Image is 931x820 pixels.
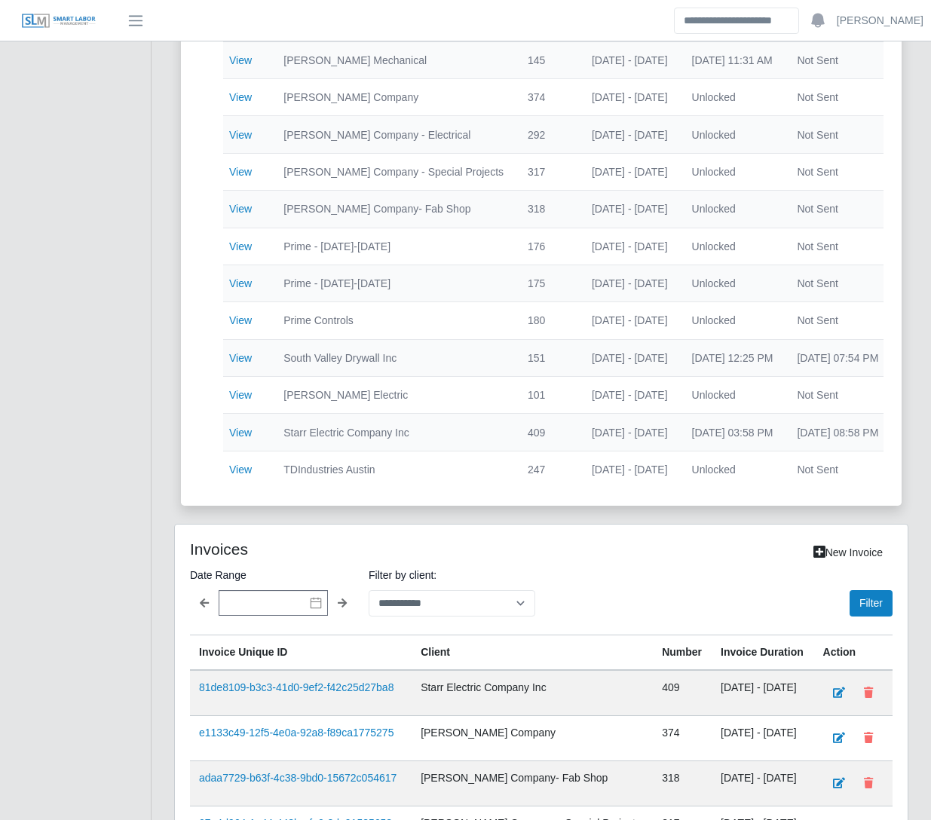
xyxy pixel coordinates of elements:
[712,670,813,716] td: [DATE] - [DATE]
[190,540,470,558] h4: Invoices
[785,302,890,339] td: Not Sent
[680,153,786,190] td: Unlocked
[580,377,680,414] td: [DATE] - [DATE]
[229,203,252,215] a: View
[580,265,680,301] td: [DATE] - [DATE]
[516,377,580,414] td: 101
[271,153,516,190] td: [PERSON_NAME] Company - Special Projects
[271,451,516,488] td: TDIndustries Austin
[412,670,653,716] td: Starr Electric Company Inc
[199,772,397,784] a: adaa7729-b63f-4c38-9bd0-15672c054617
[680,451,786,488] td: Unlocked
[580,228,680,265] td: [DATE] - [DATE]
[412,761,653,806] td: [PERSON_NAME] Company- Fab Shop
[516,79,580,116] td: 374
[580,414,680,451] td: [DATE] - [DATE]
[680,302,786,339] td: Unlocked
[190,566,357,584] label: Date Range
[712,635,813,671] th: Invoice Duration
[412,716,653,761] td: [PERSON_NAME] Company
[680,79,786,116] td: Unlocked
[680,414,786,451] td: [DATE] 03:58 PM
[190,635,412,671] th: Invoice Unique ID
[229,129,252,141] a: View
[229,54,252,66] a: View
[580,339,680,376] td: [DATE] - [DATE]
[680,265,786,301] td: Unlocked
[785,79,890,116] td: Not Sent
[229,464,252,476] a: View
[271,191,516,228] td: [PERSON_NAME] Company- Fab Shop
[580,79,680,116] td: [DATE] - [DATE]
[580,451,680,488] td: [DATE] - [DATE]
[271,339,516,376] td: South Valley Drywall Inc
[680,41,786,78] td: [DATE] 11:31 AM
[837,13,923,29] a: [PERSON_NAME]
[229,352,252,364] a: View
[580,41,680,78] td: [DATE] - [DATE]
[785,116,890,153] td: Not Sent
[680,377,786,414] td: Unlocked
[229,277,252,289] a: View
[804,540,893,566] a: New Invoice
[516,191,580,228] td: 318
[516,228,580,265] td: 176
[785,41,890,78] td: Not Sent
[814,635,893,671] th: Action
[271,116,516,153] td: [PERSON_NAME] Company - Electrical
[785,265,890,301] td: Not Sent
[229,389,252,401] a: View
[369,566,535,584] label: Filter by client:
[785,153,890,190] td: Not Sent
[516,451,580,488] td: 247
[229,166,252,178] a: View
[516,265,580,301] td: 175
[199,681,394,693] a: 81de8109-b3c3-41d0-9ef2-f42c25d27ba8
[580,153,680,190] td: [DATE] - [DATE]
[516,41,580,78] td: 145
[785,377,890,414] td: Not Sent
[229,240,252,252] a: View
[680,191,786,228] td: Unlocked
[516,153,580,190] td: 317
[674,8,799,34] input: Search
[680,339,786,376] td: [DATE] 12:25 PM
[712,716,813,761] td: [DATE] - [DATE]
[516,339,580,376] td: 151
[680,116,786,153] td: Unlocked
[580,302,680,339] td: [DATE] - [DATE]
[785,414,890,451] td: [DATE] 08:58 PM
[271,414,516,451] td: Starr Electric Company Inc
[271,79,516,116] td: [PERSON_NAME] Company
[229,427,252,439] a: View
[580,191,680,228] td: [DATE] - [DATE]
[271,228,516,265] td: Prime - [DATE]-[DATE]
[653,635,712,671] th: Number
[653,716,712,761] td: 374
[680,228,786,265] td: Unlocked
[653,670,712,716] td: 409
[580,116,680,153] td: [DATE] - [DATE]
[271,377,516,414] td: [PERSON_NAME] Electric
[785,191,890,228] td: Not Sent
[785,451,890,488] td: Not Sent
[229,314,252,326] a: View
[412,635,653,671] th: Client
[850,590,893,617] button: Filter
[199,727,394,739] a: e1133c49-12f5-4e0a-92a8-f89ca1775275
[712,761,813,806] td: [DATE] - [DATE]
[271,302,516,339] td: Prime Controls
[21,13,96,29] img: SLM Logo
[516,116,580,153] td: 292
[271,41,516,78] td: [PERSON_NAME] Mechanical
[271,265,516,301] td: Prime - [DATE]-[DATE]
[516,414,580,451] td: 409
[785,228,890,265] td: Not Sent
[516,302,580,339] td: 180
[229,91,252,103] a: View
[653,761,712,806] td: 318
[785,339,890,376] td: [DATE] 07:54 PM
